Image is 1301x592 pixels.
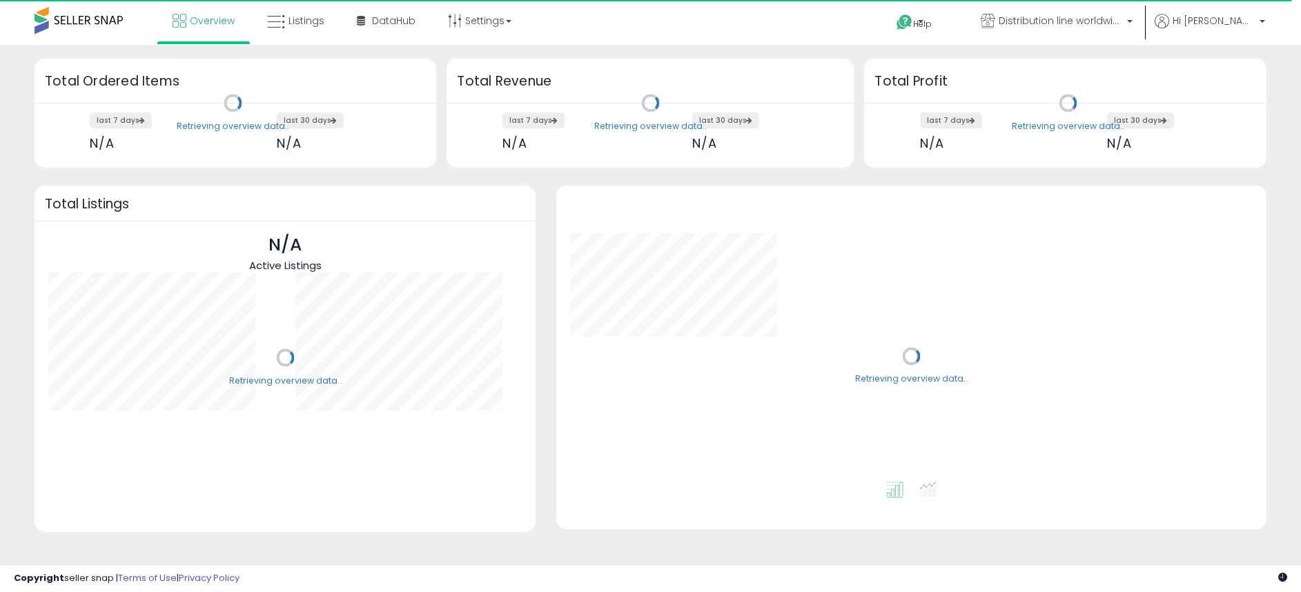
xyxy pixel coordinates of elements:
[190,14,235,28] span: Overview
[118,571,177,584] a: Terms of Use
[179,571,239,584] a: Privacy Policy
[999,14,1123,28] span: Distribution line worldwide ([GEOGRAPHIC_DATA])
[886,3,959,45] a: Help
[229,375,342,387] div: Retrieving overview data..
[14,571,64,584] strong: Copyright
[288,14,324,28] span: Listings
[594,120,707,132] div: Retrieving overview data..
[1012,120,1124,132] div: Retrieving overview data..
[1173,14,1255,28] span: Hi [PERSON_NAME]
[855,373,968,386] div: Retrieving overview data..
[896,14,913,31] i: Get Help
[372,14,415,28] span: DataHub
[913,18,932,30] span: Help
[1155,14,1265,45] a: Hi [PERSON_NAME]
[177,120,289,132] div: Retrieving overview data..
[14,572,239,585] div: seller snap | |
